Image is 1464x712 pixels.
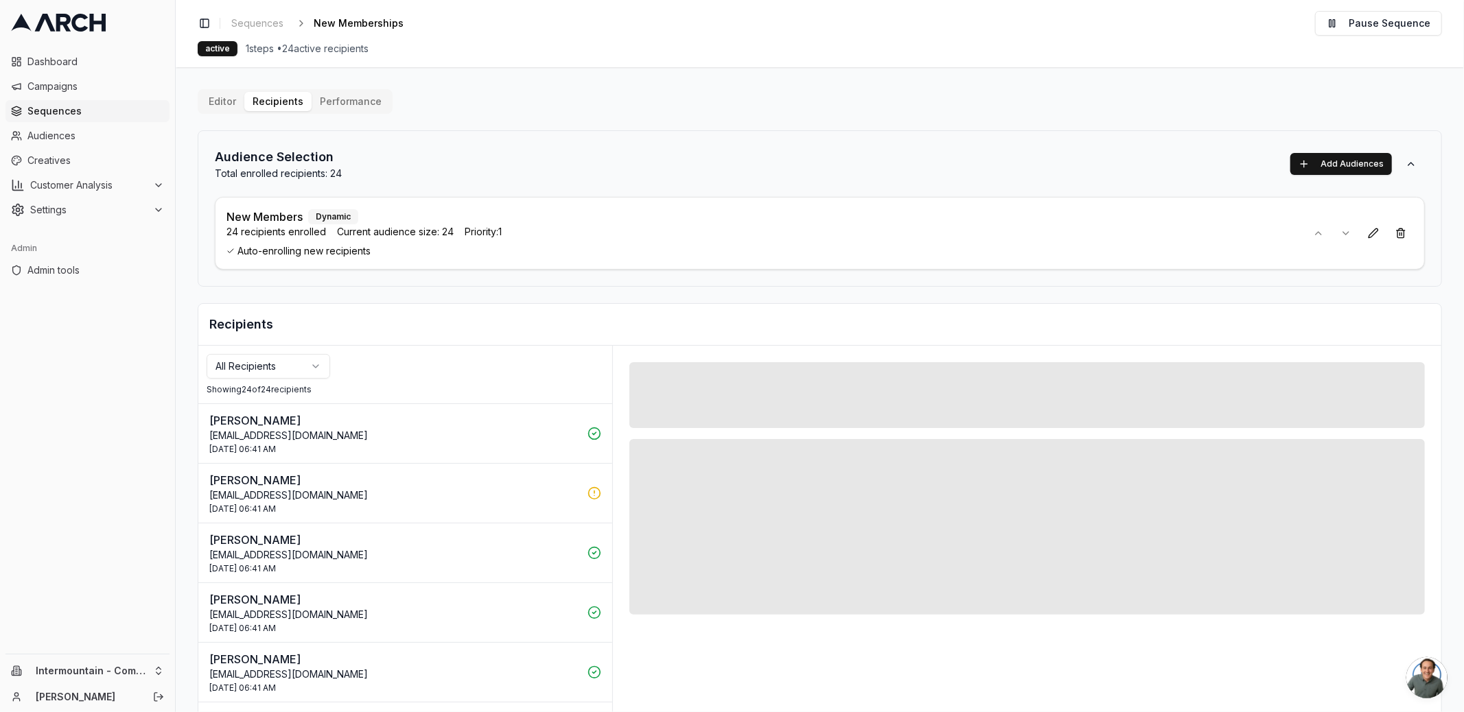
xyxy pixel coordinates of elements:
[207,384,604,395] div: Showing 24 of 24 recipients
[36,665,148,677] span: Intermountain - Comfort Solutions
[27,80,164,93] span: Campaigns
[198,464,612,523] button: [PERSON_NAME][EMAIL_ADDRESS][DOMAIN_NAME][DATE] 06:41 AM
[308,209,358,224] div: Dynamic
[209,683,276,693] span: [DATE] 06:41 AM
[246,42,369,56] span: 1 steps • 24 active recipients
[209,548,579,562] p: [EMAIL_ADDRESS][DOMAIN_NAME]
[198,41,237,56] div: active
[226,225,326,239] span: 24 recipients enrolled
[198,643,612,702] button: [PERSON_NAME][EMAIL_ADDRESS][DOMAIN_NAME][DATE] 06:41 AM
[231,16,283,30] span: Sequences
[5,75,170,97] a: Campaigns
[209,623,276,634] span: [DATE] 06:41 AM
[27,55,164,69] span: Dashboard
[5,51,170,73] a: Dashboard
[209,667,579,681] p: [EMAIL_ADDRESS][DOMAIN_NAME]
[209,429,579,442] p: [EMAIL_ADDRESS][DOMAIN_NAME]
[27,129,164,143] span: Audiences
[209,488,579,502] p: [EMAIL_ADDRESS][DOMAIN_NAME]
[226,14,289,33] a: Sequences
[1315,11,1442,36] button: Pause Sequence
[215,147,342,167] h2: Audience Selection
[1406,657,1448,698] div: Open chat
[30,178,148,192] span: Customer Analysis
[209,591,579,608] p: [PERSON_NAME]
[1290,153,1392,175] button: Add Audiences
[209,563,276,574] span: [DATE] 06:41 AM
[5,174,170,196] button: Customer Analysis
[27,263,164,277] span: Admin tools
[149,687,168,707] button: Log out
[465,225,502,239] span: Priority: 1
[209,651,579,667] p: [PERSON_NAME]
[209,315,1430,334] h2: Recipients
[5,660,170,682] button: Intermountain - Comfort Solutions
[5,150,170,171] a: Creatives
[5,125,170,147] a: Audiences
[244,92,312,111] button: Recipients
[27,104,164,118] span: Sequences
[209,503,276,514] span: [DATE] 06:41 AM
[314,16,404,30] span: New Memberships
[226,209,303,225] p: New Members
[209,532,579,548] p: [PERSON_NAME]
[5,100,170,122] a: Sequences
[198,404,612,463] button: [PERSON_NAME][EMAIL_ADDRESS][DOMAIN_NAME][DATE] 06:41 AM
[312,92,390,111] button: Performance
[5,237,170,259] div: Admin
[27,154,164,167] span: Creatives
[209,444,276,455] span: [DATE] 06:41 AM
[209,608,579,621] p: [EMAIL_ADDRESS][DOMAIN_NAME]
[36,690,138,704] a: [PERSON_NAME]
[226,14,426,33] nav: breadcrumb
[215,167,342,180] p: Total enrolled recipients: 24
[209,472,579,488] p: [PERSON_NAME]
[5,259,170,281] a: Admin tools
[198,583,612,642] button: [PERSON_NAME][EMAIL_ADDRESS][DOMAIN_NAME][DATE] 06:41 AM
[200,92,244,111] button: Editor
[209,412,579,429] p: [PERSON_NAME]
[337,225,454,239] span: Current audience size: 24
[5,199,170,221] button: Settings
[226,244,1295,258] span: Auto-enrolling new recipients
[198,523,612,582] button: [PERSON_NAME][EMAIL_ADDRESS][DOMAIN_NAME][DATE] 06:41 AM
[30,203,148,217] span: Settings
